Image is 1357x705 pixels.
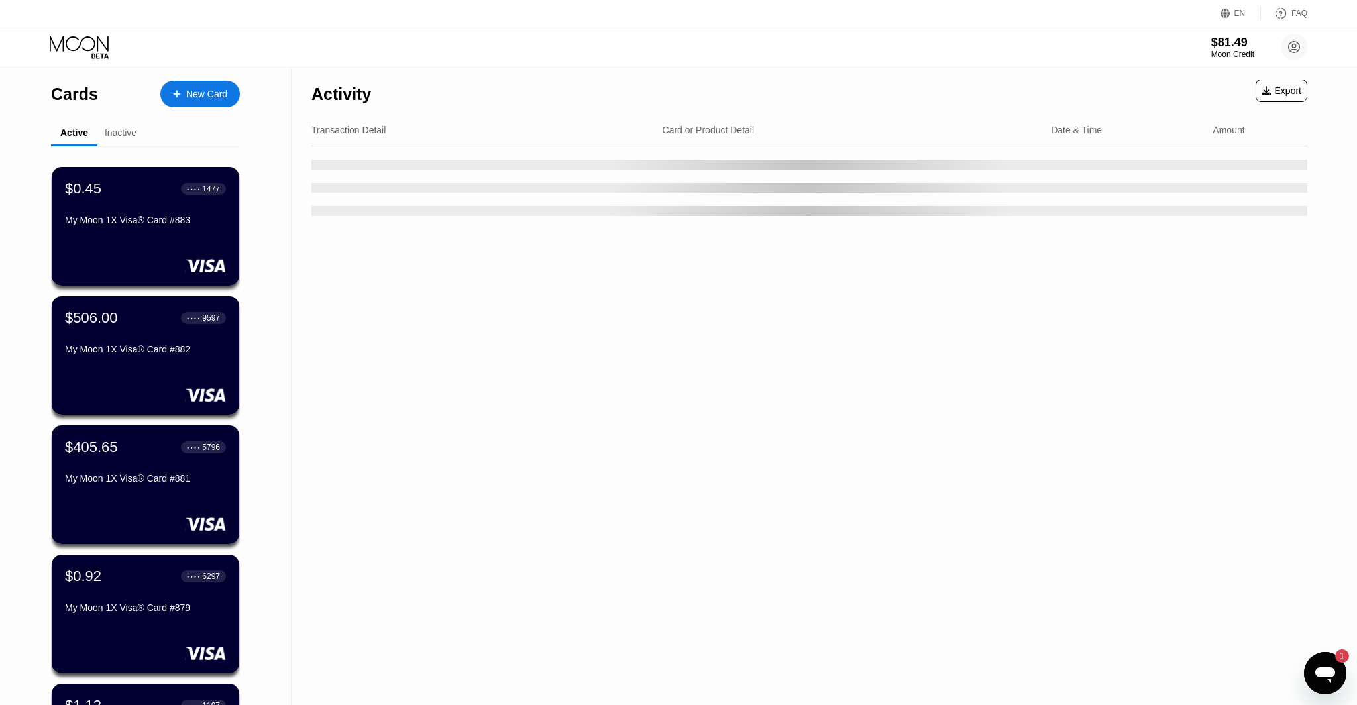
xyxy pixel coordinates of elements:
div: ● ● ● ● [187,445,200,449]
div: My Moon 1X Visa® Card #879 [65,602,226,613]
div: $0.92● ● ● ●6297My Moon 1X Visa® Card #879 [52,555,239,673]
div: $506.00 [65,309,118,327]
div: 1477 [202,184,220,193]
div: Inactive [105,127,136,138]
div: Transaction Detail [311,125,386,135]
div: Activity [311,85,371,104]
div: EN [1234,9,1246,18]
div: ● ● ● ● [187,574,200,578]
div: Date & Time [1051,125,1102,135]
div: My Moon 1X Visa® Card #883 [65,215,226,225]
div: 6297 [202,572,220,581]
iframe: Button to launch messaging window, 1 unread message [1304,652,1346,694]
div: $506.00● ● ● ●9597My Moon 1X Visa® Card #882 [52,296,239,415]
div: ● ● ● ● [187,187,200,191]
div: Export [1256,80,1307,102]
div: $405.65 [65,439,118,456]
div: $0.45 [65,180,101,197]
div: FAQ [1261,7,1307,20]
div: EN [1221,7,1261,20]
div: Active [60,127,88,138]
div: My Moon 1X Visa® Card #882 [65,344,226,354]
div: $81.49 [1211,36,1254,50]
div: Amount [1213,125,1244,135]
div: $0.92 [65,568,101,585]
div: New Card [186,89,227,100]
div: 5796 [202,443,220,452]
div: Export [1262,85,1301,96]
div: $405.65● ● ● ●5796My Moon 1X Visa® Card #881 [52,425,239,544]
div: My Moon 1X Visa® Card #881 [65,473,226,484]
div: Cards [51,85,98,104]
div: $81.49Moon Credit [1211,36,1254,59]
div: Moon Credit [1211,50,1254,59]
div: ● ● ● ● [187,316,200,320]
div: New Card [160,81,240,107]
div: FAQ [1291,9,1307,18]
div: Card or Product Detail [663,125,755,135]
iframe: Number of unread messages [1323,649,1349,663]
div: $0.45● ● ● ●1477My Moon 1X Visa® Card #883 [52,167,239,286]
div: 9597 [202,313,220,323]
